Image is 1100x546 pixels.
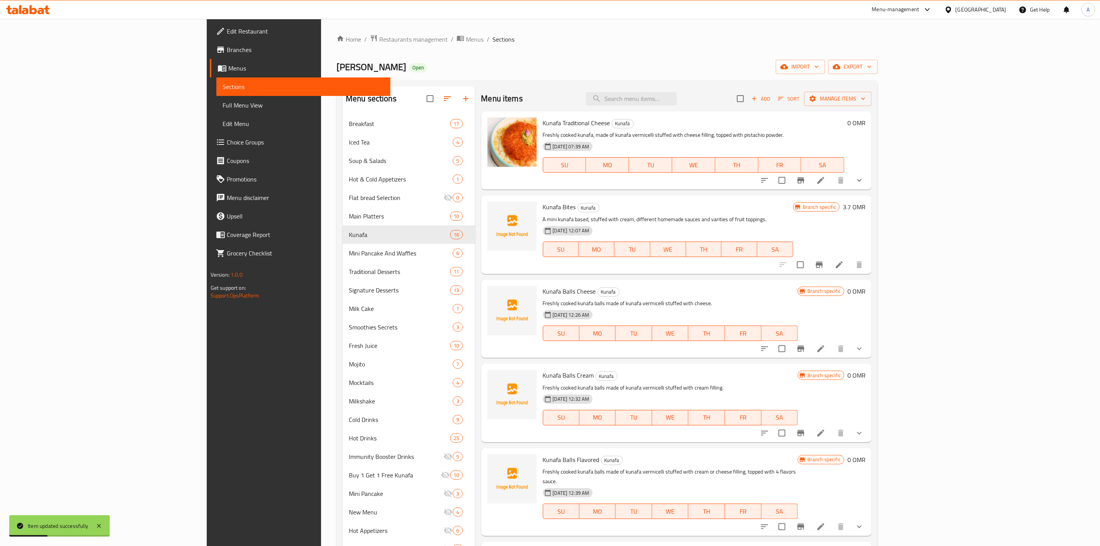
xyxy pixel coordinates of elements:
span: Select to update [774,172,790,188]
span: 17 [450,120,462,128]
div: New Menu [349,507,444,517]
button: TH [686,242,722,257]
div: Open [409,63,427,72]
span: SU [546,328,576,339]
span: SU [546,244,576,255]
span: 4 [453,379,462,386]
button: Branch-specific-item [792,424,810,442]
span: Select section [732,91,748,107]
span: 5 [453,453,462,460]
div: Hot Drinks25 [343,429,475,447]
span: 3 [453,398,462,405]
span: Full Menu View [223,101,384,110]
button: SA [757,242,793,257]
span: Kunafa [349,230,450,239]
span: FR [762,160,799,171]
div: items [450,341,462,350]
li: / [487,35,489,44]
p: A mini kunafa based, stuffed with cream, different homemade sauces and varities of fruit toppings. [543,215,793,224]
div: Milkshake3 [343,392,475,410]
button: FR [722,242,757,257]
button: WE [652,410,689,425]
span: MO [583,328,613,339]
button: MO [579,504,616,519]
a: Menus [457,34,484,44]
span: Milkshake [349,396,453,406]
span: WE [655,328,686,339]
button: SU [543,504,579,519]
button: MO [586,157,629,173]
span: SA [765,506,795,517]
span: Select all sections [422,91,438,107]
a: Coverage Report [210,225,390,244]
span: Cold Drinks [349,415,453,424]
div: Immunity Booster Drinks [349,452,444,461]
div: items [453,249,462,258]
span: Open [409,64,427,71]
div: Mojito [349,360,453,369]
div: items [453,156,462,165]
div: Hot Appetizers6 [343,521,475,540]
div: Signature Desserts [349,286,450,295]
button: SU [543,157,586,173]
div: Mojito7 [343,355,475,373]
div: Mini Pancake [349,489,444,498]
button: WE [672,157,715,173]
button: sort-choices [755,424,774,442]
div: Flat bread Selection [349,193,444,202]
img: Kunafa Balls Cream [487,370,537,419]
button: SA [762,326,798,341]
div: Hot Appetizers [349,526,444,535]
a: Promotions [210,170,390,188]
span: Grocery Checklist [227,249,384,258]
button: Sort [776,93,801,105]
div: items [450,470,462,480]
svg: Show Choices [855,344,864,353]
span: Kunafa Balls Cheese [543,286,596,297]
a: Choice Groups [210,133,390,151]
span: 0 [453,194,462,202]
svg: Inactive section [444,193,453,202]
button: FR [725,410,762,425]
a: Edit Restaurant [210,22,390,40]
span: 16 [450,231,462,239]
span: WE [675,160,712,171]
span: Mocktails [349,378,453,387]
button: Manage items [804,92,872,106]
span: TU [619,412,649,423]
span: 13 [450,287,462,294]
span: Sort [778,94,799,103]
span: 10 [450,472,462,479]
div: Kunafa [612,119,634,128]
div: Main Platters [349,212,450,221]
div: Kunafa [578,203,599,212]
button: SU [543,242,579,257]
svg: Show Choices [855,522,864,531]
span: 5 [453,157,462,165]
span: Branch specific [800,203,839,211]
span: 1.0.0 [231,270,243,280]
div: items [453,323,462,332]
div: New Menu4 [343,503,475,521]
span: MO [583,412,613,423]
div: Milk Cake [349,304,453,313]
div: items [450,267,462,276]
span: Kunafa Bites [543,201,576,213]
span: export [834,62,872,72]
div: items [450,286,462,295]
button: Add [748,93,773,105]
button: TU [616,410,652,425]
div: items [450,212,462,221]
div: items [453,526,462,535]
img: Kunafa Balls Cheese [487,286,537,335]
span: Menus [466,35,484,44]
div: items [453,489,462,498]
div: Iced Tea [349,138,453,147]
button: sort-choices [755,517,774,536]
div: Signature Desserts13 [343,281,475,299]
span: TU [632,160,669,171]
